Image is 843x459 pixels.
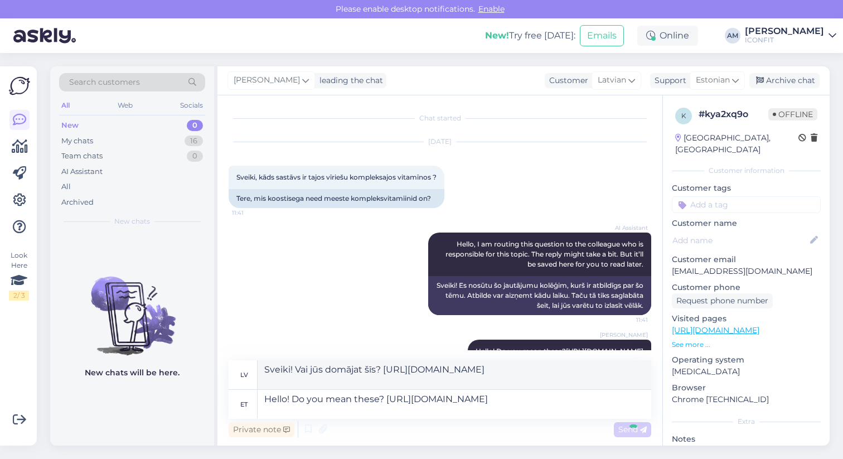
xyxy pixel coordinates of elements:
[428,276,651,315] div: Sveiki! Es nosūtu šo jautājumu kolēģim, kurš ir atbildīgs par šo tēmu. Atbilde var aizņemt kādu l...
[699,108,768,121] div: # kya2xq9o
[229,137,651,147] div: [DATE]
[768,108,817,120] span: Offline
[672,340,821,350] p: See more ...
[115,98,135,113] div: Web
[9,75,30,96] img: Askly Logo
[672,417,821,427] div: Extra
[566,347,643,355] a: [URL][DOMAIN_NAME]
[545,75,588,86] div: Customer
[236,173,437,181] span: Sveiki, kāds sastāvs ir tajos vīriešu kompleksajos vitamīnos ?
[85,367,180,379] p: New chats will be here.
[749,73,820,88] div: Archive chat
[672,433,821,445] p: Notes
[485,29,575,42] div: Try free [DATE]:
[69,76,140,88] span: Search customers
[672,166,821,176] div: Customer information
[234,74,300,86] span: [PERSON_NAME]
[672,218,821,229] p: Customer name
[476,347,643,355] span: Hello! Do you mean these?
[745,27,836,45] a: [PERSON_NAME]ICONFIT
[606,224,648,232] span: AI Assistant
[229,113,651,123] div: Chat started
[672,325,759,335] a: [URL][DOMAIN_NAME]
[485,30,509,41] b: New!
[672,366,821,378] p: [MEDICAL_DATA]
[745,36,824,45] div: ICONFIT
[580,25,624,46] button: Emails
[61,197,94,208] div: Archived
[59,98,72,113] div: All
[185,136,203,147] div: 16
[445,240,645,268] span: Hello, I am routing this question to the colleague who is responsible for this topic. The reply m...
[598,74,626,86] span: Latvian
[672,394,821,405] p: Chrome [TECHNICAL_ID]
[725,28,740,44] div: AM
[475,4,508,14] span: Enable
[61,136,93,147] div: My chats
[61,181,71,192] div: All
[9,250,29,301] div: Look Here
[637,26,698,46] div: Online
[61,151,103,162] div: Team chats
[229,189,444,208] div: Tere, mis koostisega need meeste kompleksvitamiinid on?
[672,282,821,293] p: Customer phone
[187,151,203,162] div: 0
[61,120,79,131] div: New
[178,98,205,113] div: Socials
[650,75,686,86] div: Support
[745,27,824,36] div: [PERSON_NAME]
[672,354,821,366] p: Operating system
[672,293,773,308] div: Request phone number
[606,316,648,324] span: 11:41
[672,254,821,265] p: Customer email
[315,75,383,86] div: leading the chat
[600,331,648,339] span: [PERSON_NAME]
[114,216,150,226] span: New chats
[696,74,730,86] span: Estonian
[681,112,686,120] span: k
[675,132,798,156] div: [GEOGRAPHIC_DATA], [GEOGRAPHIC_DATA]
[9,291,29,301] div: 2 / 3
[672,182,821,194] p: Customer tags
[187,120,203,131] div: 0
[672,234,808,247] input: Add name
[61,166,103,177] div: AI Assistant
[672,313,821,325] p: Visited pages
[672,382,821,394] p: Browser
[50,257,214,357] img: No chats
[672,196,821,213] input: Add a tag
[232,209,274,217] span: 11:41
[672,265,821,277] p: [EMAIL_ADDRESS][DOMAIN_NAME]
